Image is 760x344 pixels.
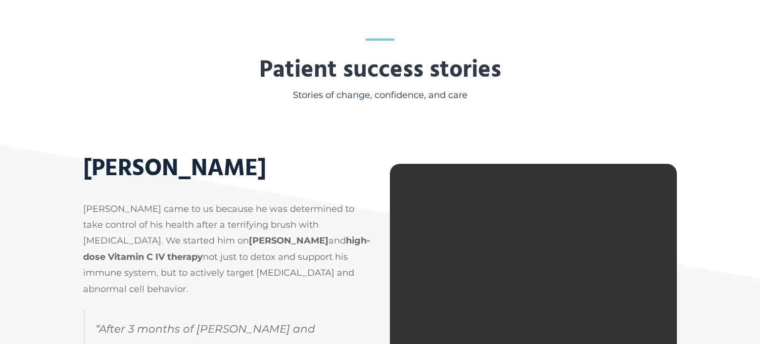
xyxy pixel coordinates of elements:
strong: Patient success stories [259,51,501,90]
strong: [PERSON_NAME] [249,235,329,246]
h5: Stories of change, confidence, and care [83,87,677,103]
strong: [PERSON_NAME] [83,150,266,188]
strong: high-dose Vitamin C IV therapy [83,235,370,262]
p: [PERSON_NAME] came to us because he was determined to take control of his health after a terrifyi... [83,201,370,297]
